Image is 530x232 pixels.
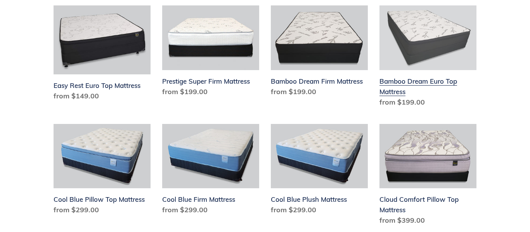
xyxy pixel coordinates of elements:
a: Cool Blue Plush Mattress [271,124,368,218]
a: Bamboo Dream Euro Top Mattress [379,5,476,110]
a: Easy Rest Euro Top Mattress [54,5,151,104]
a: Bamboo Dream Firm Mattress [271,5,368,100]
a: Cool Blue Firm Mattress [162,124,259,218]
a: Cool Blue Pillow Top Mattress [54,124,151,218]
a: Prestige Super Firm Mattress [162,5,259,100]
a: Cloud Comfort Pillow Top Mattress [379,124,476,229]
